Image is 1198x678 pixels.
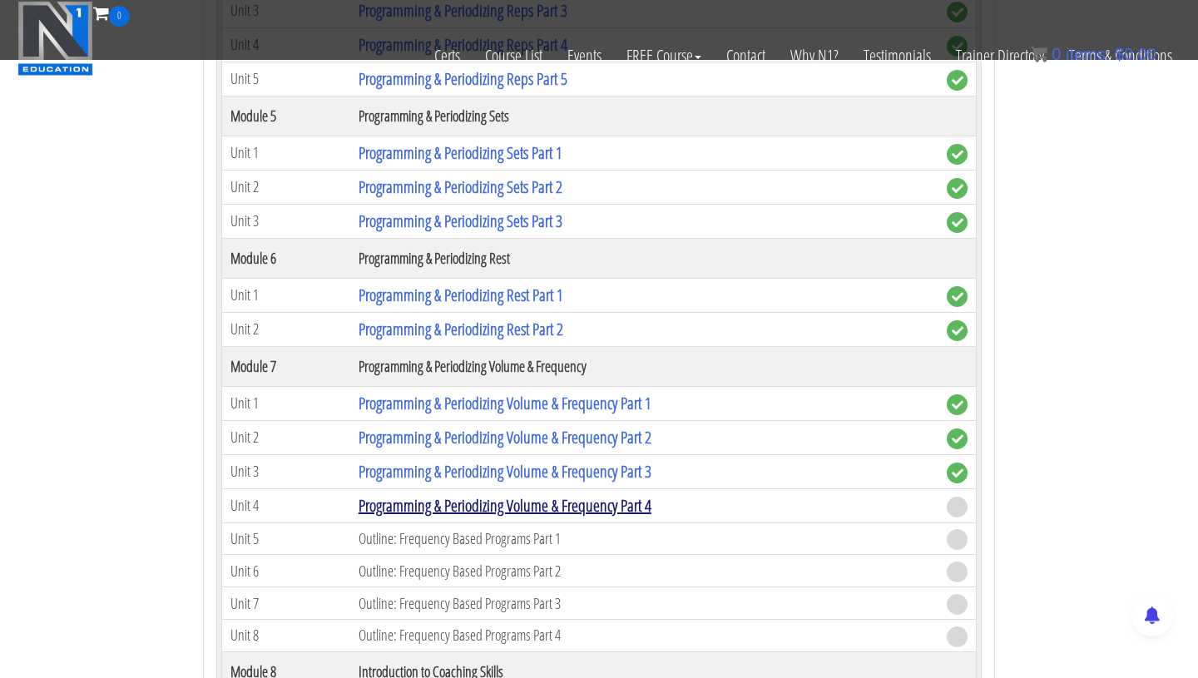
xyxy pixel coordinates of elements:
a: Trainer Directory [943,27,1057,85]
td: Unit 8 [222,619,350,651]
a: Programming & Periodizing Volume & Frequency Part 2 [359,426,651,448]
td: Unit 6 [222,555,350,587]
a: FREE Course [614,27,714,85]
td: Unit 2 [222,312,350,346]
a: Programming & Periodizing Volume & Frequency Part 4 [359,494,651,517]
span: 0 [1052,45,1061,63]
span: 0 [109,6,130,27]
td: Unit 3 [222,454,350,488]
a: Certs [422,27,473,85]
th: Programming & Periodizing Sets [350,96,938,136]
td: Unit 5 [222,522,350,555]
span: complete [947,394,968,415]
a: Terms & Conditions [1057,27,1185,85]
td: Outline: Frequency Based Programs Part 1 [350,522,938,555]
th: Module 5 [222,96,350,136]
span: complete [947,144,968,165]
span: $ [1115,45,1124,63]
a: Programming & Periodizing Sets Part 2 [359,176,562,198]
th: Module 7 [222,346,350,386]
td: Unit 2 [222,170,350,204]
td: Unit 4 [222,488,350,522]
td: Unit 3 [222,204,350,238]
a: Events [555,27,614,85]
a: Programming & Periodizing Rest Part 2 [359,318,563,340]
span: complete [947,463,968,483]
td: Outline: Frequency Based Programs Part 4 [350,619,938,651]
a: Programming & Periodizing Sets Part 1 [359,141,562,164]
span: complete [947,428,968,449]
a: Course List [473,27,555,85]
a: Programming & Periodizing Volume & Frequency Part 3 [359,460,651,483]
span: complete [947,320,968,341]
td: Unit 1 [222,278,350,312]
span: complete [947,178,968,199]
img: n1-education [17,1,93,76]
span: items: [1066,45,1110,63]
td: Unit 1 [222,136,350,170]
a: 0 [93,2,130,24]
img: icon11.png [1031,46,1047,62]
th: Programming & Periodizing Rest [350,238,938,278]
a: Programming & Periodizing Volume & Frequency Part 1 [359,392,651,414]
a: Programming & Periodizing Reps Part 5 [359,67,567,90]
td: Outline: Frequency Based Programs Part 3 [350,587,938,620]
th: Module 6 [222,238,350,278]
th: Programming & Periodizing Volume & Frequency [350,346,938,386]
a: Contact [714,27,778,85]
a: Programming & Periodizing Sets Part 3 [359,210,562,232]
a: Programming & Periodizing Rest Part 1 [359,284,563,306]
a: Why N1? [778,27,851,85]
span: complete [947,286,968,307]
td: Unit 7 [222,587,350,620]
bdi: 0.00 [1115,45,1156,63]
a: 0 items: $0.00 [1031,45,1156,63]
td: Unit 1 [222,386,350,420]
span: complete [947,212,968,233]
a: Testimonials [851,27,943,85]
td: Outline: Frequency Based Programs Part 2 [350,555,938,587]
td: Unit 2 [222,420,350,454]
